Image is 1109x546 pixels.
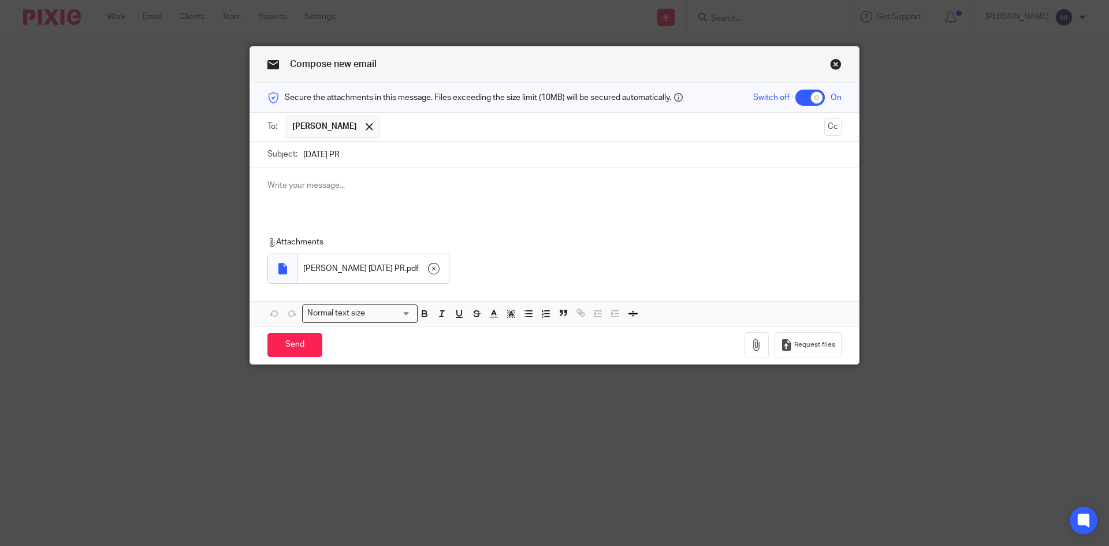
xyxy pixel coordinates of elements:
[290,60,377,69] span: Compose new email
[305,307,368,320] span: Normal text size
[267,236,825,248] p: Attachments
[369,307,411,320] input: Search for option
[775,332,842,358] button: Request files
[407,263,419,274] span: pdf
[267,121,280,132] label: To:
[753,92,790,103] span: Switch off
[302,304,418,322] div: Search for option
[830,58,842,74] a: Close this dialog window
[292,121,357,132] span: [PERSON_NAME]
[831,92,842,103] span: On
[303,263,405,274] span: [PERSON_NAME] [DATE] PR
[297,254,449,283] div: .
[824,118,842,136] button: Cc
[267,333,322,358] input: Send
[267,148,297,160] label: Subject:
[285,92,671,103] span: Secure the attachments in this message. Files exceeding the size limit (10MB) will be secured aut...
[794,340,835,350] span: Request files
